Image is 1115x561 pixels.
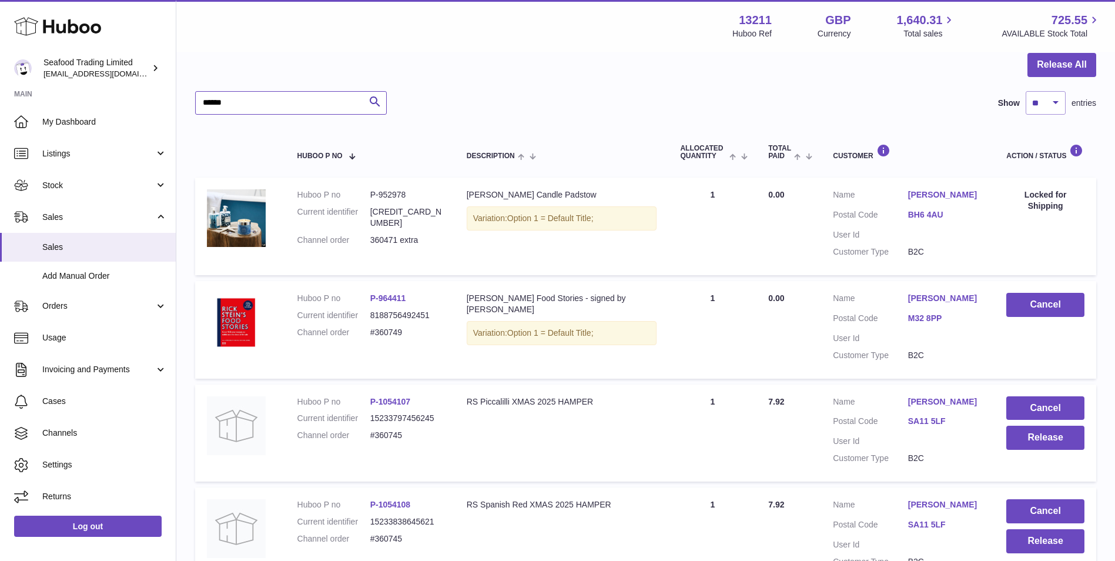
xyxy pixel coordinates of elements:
span: Orders [42,300,155,312]
dt: Postal Code [833,209,908,223]
a: SA11 5LF [908,416,983,427]
button: Cancel [1006,499,1084,523]
span: Option 1 = Default Title; [507,213,594,223]
span: Sales [42,242,167,253]
a: 725.55 AVAILABLE Stock Total [1002,12,1101,39]
dd: B2C [908,453,983,464]
dt: Name [833,189,908,203]
dd: B2C [908,350,983,361]
span: 0.00 [768,293,784,303]
dt: Huboo P no [297,499,370,510]
span: My Dashboard [42,116,167,128]
div: [PERSON_NAME] Food Stories - signed by [PERSON_NAME] [467,293,657,315]
dt: Name [833,396,908,410]
a: P-1054107 [370,397,411,406]
div: Huboo Ref [732,28,772,39]
dd: #360749 [370,327,443,338]
span: 725.55 [1052,12,1087,28]
a: P-964411 [370,293,406,303]
dt: Channel order [297,430,370,441]
span: Returns [42,491,167,502]
dd: B2C [908,246,983,258]
span: AVAILABLE Stock Total [1002,28,1101,39]
dd: [CREDIT_CARD_NUMBER] [370,206,443,229]
div: Variation: [467,321,657,345]
dd: 360471 extra [370,235,443,246]
span: 0.00 [768,190,784,199]
span: 7.92 [768,397,784,406]
dd: P-952978 [370,189,443,201]
td: 1 [668,178,756,275]
dt: Huboo P no [297,189,370,201]
a: [PERSON_NAME] [908,396,983,408]
span: Sales [42,212,155,223]
div: [PERSON_NAME] Candle Padstow [467,189,657,201]
div: RS Piccalilli XMAS 2025 HAMPER [467,396,657,408]
div: Currency [818,28,851,39]
dt: Current identifier [297,310,370,321]
dt: Current identifier [297,206,370,229]
span: Stock [42,180,155,191]
dd: 15233797456245 [370,413,443,424]
dt: Postal Code [833,519,908,533]
strong: GBP [825,12,851,28]
img: 132111711550296.png [207,189,266,247]
div: Seafood Trading Limited [43,57,149,79]
span: Channels [42,428,167,439]
button: Cancel [1006,293,1084,317]
a: P-1054108 [370,500,411,509]
img: internalAdmin-13211@internal.huboo.com [14,59,32,77]
dt: Customer Type [833,350,908,361]
dt: Channel order [297,235,370,246]
dt: Name [833,293,908,307]
span: Huboo P no [297,152,343,160]
a: [PERSON_NAME] [908,293,983,304]
dt: User Id [833,539,908,550]
span: Invoicing and Payments [42,364,155,375]
span: Usage [42,332,167,343]
td: 1 [668,385,756,482]
dd: 15233838645621 [370,516,443,527]
span: ALLOCATED Quantity [680,145,726,160]
span: entries [1072,98,1096,109]
img: no-photo.jpg [207,499,266,558]
div: RS Spanish Red XMAS 2025 HAMPER [467,499,657,510]
dt: Huboo P no [297,396,370,408]
dt: Current identifier [297,516,370,527]
strong: 13211 [739,12,772,28]
img: RickStein_sFoodStoriesBook.jpg [207,293,266,352]
button: Release All [1027,53,1096,77]
div: Locked for Shipping [1006,189,1084,212]
dd: #360745 [370,533,443,545]
button: Release [1006,529,1084,553]
span: Cases [42,396,167,407]
button: Cancel [1006,396,1084,420]
span: Total paid [768,145,791,160]
span: [EMAIL_ADDRESS][DOMAIN_NAME] [43,69,173,78]
dt: Channel order [297,533,370,545]
a: SA11 5LF [908,519,983,530]
dt: User Id [833,229,908,241]
dt: User Id [833,333,908,344]
span: Total sales [903,28,956,39]
span: 1,640.31 [897,12,943,28]
dt: Name [833,499,908,513]
dt: Postal Code [833,416,908,430]
span: Option 1 = Default Title; [507,328,594,338]
div: Variation: [467,206,657,231]
a: [PERSON_NAME] [908,189,983,201]
a: [PERSON_NAME] [908,499,983,510]
a: Log out [14,516,162,537]
span: Settings [42,459,167,470]
span: 7.92 [768,500,784,509]
dt: Customer Type [833,246,908,258]
label: Show [998,98,1020,109]
button: Release [1006,426,1084,450]
a: M32 8PP [908,313,983,324]
dt: Current identifier [297,413,370,424]
img: no-photo.jpg [207,396,266,455]
dt: Huboo P no [297,293,370,304]
span: Description [467,152,515,160]
dt: User Id [833,436,908,447]
span: Listings [42,148,155,159]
